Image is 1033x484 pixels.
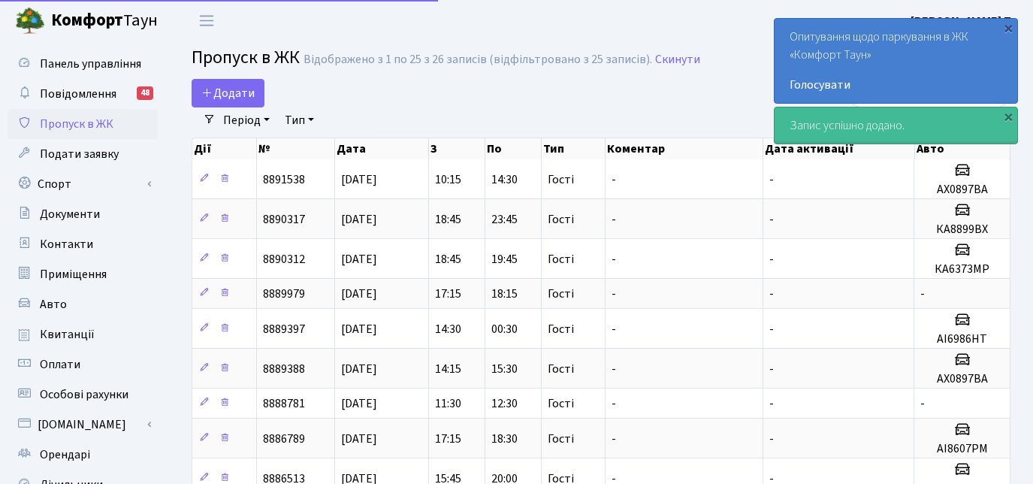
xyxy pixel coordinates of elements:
a: Панель управління [8,49,158,79]
span: - [920,286,925,302]
h5: АІ6986НТ [920,332,1004,346]
span: 8889388 [263,361,305,377]
span: Пропуск в ЖК [192,44,300,71]
span: - [769,211,774,228]
span: Документи [40,206,100,222]
span: 00:30 [491,321,518,337]
div: Відображено з 1 по 25 з 26 записів (відфільтровано з 25 записів). [304,53,652,67]
span: 12:30 [491,395,518,412]
span: Таун [51,8,158,34]
b: [PERSON_NAME] П. [911,13,1015,29]
span: Орендарі [40,446,90,463]
span: Особові рахунки [40,386,128,403]
span: - [612,211,616,228]
span: - [612,286,616,302]
img: logo.png [15,6,45,36]
span: [DATE] [341,286,377,302]
span: Додати [201,85,255,101]
span: Контакти [40,236,93,253]
span: [DATE] [341,251,377,268]
span: [DATE] [341,395,377,412]
span: Гості [548,323,574,335]
span: 17:15 [435,286,461,302]
span: [DATE] [341,431,377,447]
span: - [612,251,616,268]
th: Тип [542,138,606,159]
span: Гості [548,433,574,445]
span: 8889397 [263,321,305,337]
span: - [612,361,616,377]
a: Авто [8,289,158,319]
th: По [485,138,542,159]
div: × [1001,20,1016,35]
th: Дата активації [763,138,914,159]
a: Додати [192,79,264,107]
span: 8886789 [263,431,305,447]
span: Авто [40,296,67,313]
span: 8890317 [263,211,305,228]
a: Подати заявку [8,139,158,169]
span: 14:30 [491,171,518,188]
a: Особові рахунки [8,380,158,410]
span: Оплати [40,356,80,373]
div: Запис успішно додано. [775,107,1017,144]
span: 17:15 [435,431,461,447]
span: 14:15 [435,361,461,377]
span: 18:45 [435,211,461,228]
span: Панель управління [40,56,141,72]
h5: АХ0897ВА [920,372,1004,386]
span: Пропуск в ЖК [40,116,113,132]
b: Комфорт [51,8,123,32]
span: 10:15 [435,171,461,188]
a: Період [217,107,276,133]
span: 11:30 [435,395,461,412]
span: Гості [548,174,574,186]
span: - [612,431,616,447]
a: Оплати [8,349,158,380]
span: 18:45 [435,251,461,268]
span: - [769,251,774,268]
span: [DATE] [341,361,377,377]
span: Гості [548,398,574,410]
span: 8889979 [263,286,305,302]
a: Орендарі [8,440,158,470]
span: 8890312 [263,251,305,268]
span: [DATE] [341,211,377,228]
span: 18:30 [491,431,518,447]
span: 19:45 [491,251,518,268]
span: Приміщення [40,266,107,283]
span: [DATE] [341,171,377,188]
span: - [920,395,925,412]
a: Документи [8,199,158,229]
span: Гості [548,288,574,300]
h5: АХ0897ВА [920,183,1004,197]
span: [DATE] [341,321,377,337]
span: Квитанції [40,326,95,343]
span: - [769,321,774,337]
a: Повідомлення48 [8,79,158,109]
span: 8888781 [263,395,305,412]
button: Переключити навігацію [188,8,225,33]
th: З [429,138,485,159]
span: - [769,171,774,188]
span: - [769,431,774,447]
span: Гості [548,253,574,265]
span: - [769,395,774,412]
span: Гості [548,363,574,375]
span: 8891538 [263,171,305,188]
span: - [612,395,616,412]
a: [DOMAIN_NAME] [8,410,158,440]
span: 15:30 [491,361,518,377]
a: Голосувати [790,76,1002,94]
a: Спорт [8,169,158,199]
th: Авто [915,138,1011,159]
th: Дії [192,138,257,159]
th: № [257,138,334,159]
h5: КА6373МР [920,262,1004,277]
span: - [769,361,774,377]
span: - [769,286,774,302]
h5: АІ8607РМ [920,442,1004,456]
span: - [612,321,616,337]
div: Опитування щодо паркування в ЖК «Комфорт Таун» [775,19,1017,103]
a: Квитанції [8,319,158,349]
